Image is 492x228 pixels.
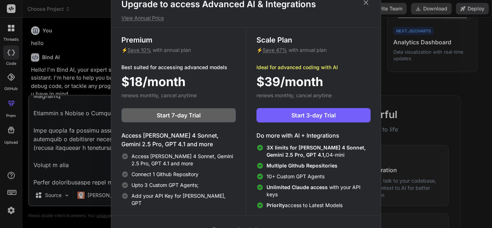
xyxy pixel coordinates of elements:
h3: Premium [121,35,236,45]
button: Start 3-day Trial [256,108,371,122]
span: Priority [267,202,285,208]
span: with your API keys [267,184,371,198]
span: Unlimited Claude access [267,184,329,190]
button: Start 7-day Trial [121,108,236,122]
span: $18/month [121,72,185,91]
p: View Annual Price [121,14,371,22]
span: access to Latest Models [267,202,343,209]
span: Multiple Github Repositories [267,162,337,169]
span: Access [PERSON_NAME] 4 Sonnet, Gemini 2.5 Pro, GPT 4.1 and more [131,153,236,167]
span: Save 47% [263,47,287,53]
p: Best suited for accessing advanced models [121,64,236,71]
span: Connect 1 Github Repository [131,171,198,178]
span: Upto 3 Custom GPT Agents; [131,182,198,189]
span: renews monthly, cancel anytime [256,92,332,98]
span: O4-mini [267,144,371,158]
span: Save 10% [128,47,151,53]
h3: Scale Plan [256,35,371,45]
span: 3X limits for [PERSON_NAME] 4 Sonnet, Gemini 2.5 Pro, GPT 4.1, [267,144,366,158]
span: Add your API Key for [PERSON_NAME], GPT [131,192,236,207]
h4: Do more with AI + Integrations [256,131,371,140]
p: ⚡ with annual plan [121,46,236,54]
h4: Access [PERSON_NAME] 4 Sonnet, Gemini 2.5 Pro, GPT 4.1 and more [121,131,236,148]
span: Start 7-day Trial [157,111,201,120]
span: renews monthly, cancel anytime [121,92,197,98]
p: ⚡ with annual plan [256,46,371,54]
span: $39/month [256,72,323,91]
span: 10+ Custom GPT Agents [267,173,325,180]
p: Ideal for advanced coding with AI [256,64,371,71]
span: Start 3-day Trial [291,111,336,120]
